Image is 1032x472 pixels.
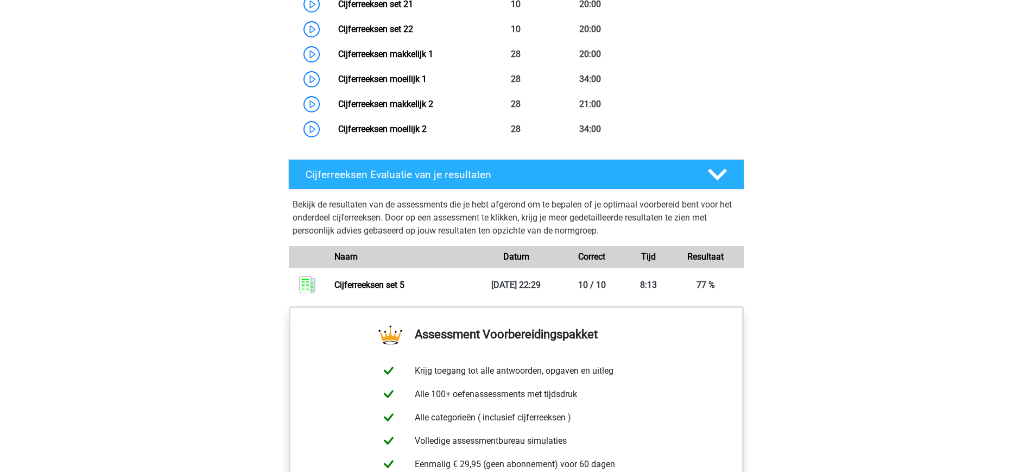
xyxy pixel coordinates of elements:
a: Cijferreeksen makkelijk 2 [338,99,433,109]
div: Correct [554,250,630,263]
a: Cijferreeksen moeilijk 2 [338,124,427,134]
div: Tijd [630,250,668,263]
p: Bekijk de resultaten van de assessments die je hebt afgerond om te bepalen of je optimaal voorber... [293,198,740,237]
a: Cijferreeksen set 5 [334,280,404,290]
a: Cijferreeksen moeilijk 1 [338,74,427,84]
h4: Cijferreeksen Evaluatie van je resultaten [306,168,691,181]
a: Cijferreeksen set 22 [338,24,413,34]
div: Naam [326,250,478,263]
div: Datum [478,250,554,263]
a: Cijferreeksen makkelijk 1 [338,49,433,59]
div: Resultaat [668,250,744,263]
a: Cijferreeksen Evaluatie van je resultaten [284,159,749,190]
